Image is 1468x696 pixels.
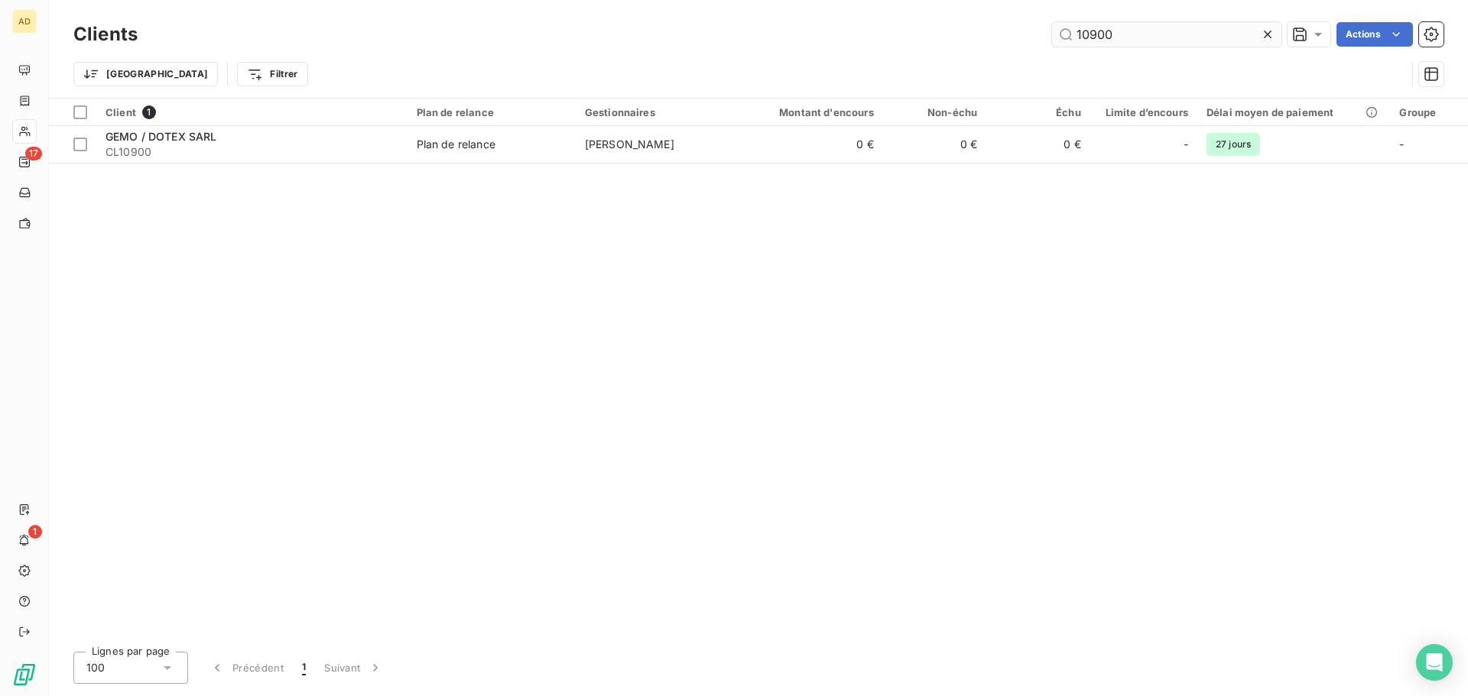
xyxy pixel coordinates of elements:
span: 1 [302,660,306,675]
span: GEMO / DOTEX SARL [106,130,217,143]
span: Client [106,106,136,118]
div: AD [12,9,37,34]
div: Plan de relance [417,106,567,118]
span: 1 [28,525,42,539]
span: 1 [142,105,156,119]
span: 17 [25,147,42,160]
img: Logo LeanPay [12,662,37,687]
div: Non-échu [892,106,978,118]
button: [GEOGRAPHIC_DATA] [73,62,218,86]
td: 0 € [744,126,883,163]
div: Groupe [1399,106,1459,118]
span: 100 [86,660,105,675]
span: - [1399,138,1404,151]
div: Échu [995,106,1081,118]
h3: Clients [73,21,138,48]
td: 0 € [883,126,987,163]
div: Open Intercom Messenger [1416,644,1453,681]
span: [PERSON_NAME] [585,138,674,151]
div: Délai moyen de paiement [1207,106,1381,118]
span: 27 jours [1207,133,1260,156]
button: Filtrer [237,62,307,86]
div: Montant d'encours [753,106,874,118]
span: CL10900 [106,144,398,160]
div: Plan de relance [417,137,495,152]
button: 1 [293,652,315,684]
button: Actions [1336,22,1413,47]
td: 0 € [986,126,1090,163]
button: Précédent [200,652,293,684]
input: Rechercher [1052,22,1281,47]
div: Gestionnaires [585,106,735,118]
div: Limite d’encours [1099,106,1188,118]
span: - [1184,137,1188,152]
button: Suivant [315,652,392,684]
